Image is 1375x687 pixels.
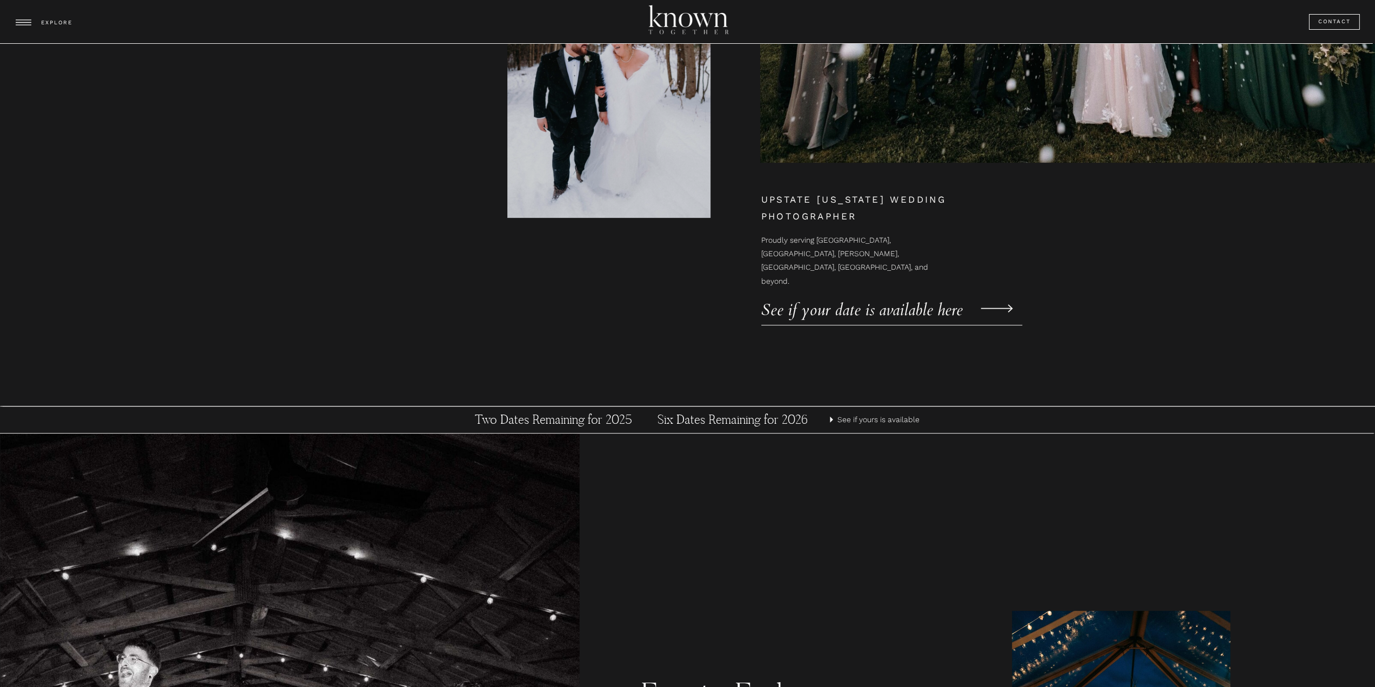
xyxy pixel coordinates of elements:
a: Two Dates Remaining for 2025 [453,412,654,428]
h2: Proudly serving [GEOGRAPHIC_DATA], [GEOGRAPHIC_DATA], [PERSON_NAME], [GEOGRAPHIC_DATA], [GEOGRAPH... [761,234,930,264]
a: Contact [1318,17,1352,27]
h1: Upstate [US_STATE] Wedding Photographer [761,191,996,224]
a: See if your date is available here [761,296,986,312]
a: See if yours is available [837,413,922,426]
h3: EXPLORE [41,18,75,28]
a: Six Dates Remaining for 2026 [632,412,833,428]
